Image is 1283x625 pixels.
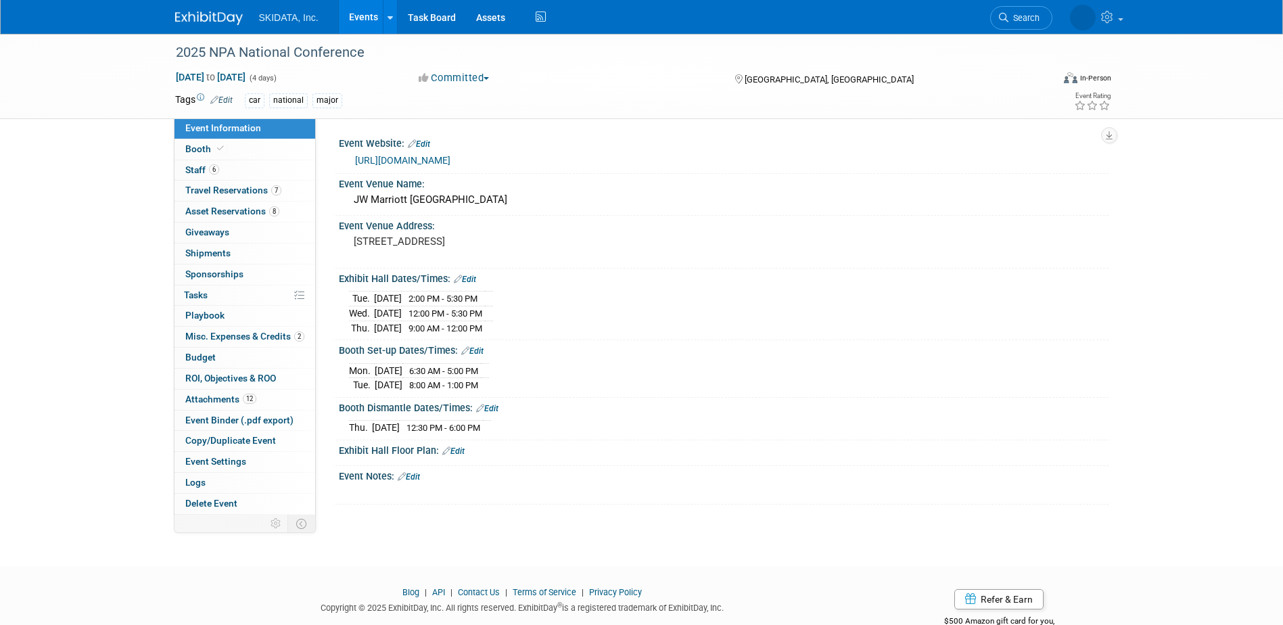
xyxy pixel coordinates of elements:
span: Tasks [184,290,208,300]
span: 6:30 AM - 5:00 PM [409,366,478,376]
span: 12:00 PM - 5:30 PM [409,308,482,319]
div: Exhibit Hall Floor Plan: [339,440,1109,458]
td: Thu. [349,421,372,435]
a: Staff6 [174,160,315,181]
a: Travel Reservations7 [174,181,315,201]
a: Edit [442,446,465,456]
span: 12:30 PM - 6:00 PM [406,423,480,433]
span: 6 [209,164,219,175]
span: Attachments [185,394,256,404]
span: Misc. Expenses & Credits [185,331,304,342]
a: Booth [174,139,315,160]
span: Event Settings [185,456,246,467]
a: Privacy Policy [589,587,642,597]
a: Misc. Expenses & Credits2 [174,327,315,347]
span: [DATE] [DATE] [175,71,246,83]
span: Travel Reservations [185,185,281,195]
div: Event Venue Name: [339,174,1109,191]
span: Staff [185,164,219,175]
td: Tue. [349,292,374,306]
td: [DATE] [375,378,402,392]
a: Search [990,6,1052,30]
pre: [STREET_ADDRESS] [354,235,645,248]
img: ExhibitDay [175,11,243,25]
i: Booth reservation complete [217,145,224,152]
span: Copy/Duplicate Event [185,435,276,446]
span: 8 [269,206,279,216]
a: API [432,587,445,597]
a: Budget [174,348,315,368]
button: Committed [414,71,494,85]
span: 2 [294,331,304,342]
span: to [204,72,217,83]
span: 9:00 AM - 12:00 PM [409,323,482,333]
td: Wed. [349,306,374,321]
sup: ® [557,601,562,609]
span: | [502,587,511,597]
div: Exhibit Hall Dates/Times: [339,269,1109,286]
img: Format-Inperson.png [1064,72,1077,83]
div: 2025 NPA National Conference [171,41,1032,65]
div: national [269,93,308,108]
a: Tasks [174,285,315,306]
span: 7 [271,185,281,195]
a: Event Settings [174,452,315,472]
td: [DATE] [375,363,402,378]
a: Terms of Service [513,587,576,597]
td: Thu. [349,321,374,335]
span: Event Information [185,122,261,133]
span: Logs [185,477,206,488]
span: | [447,587,456,597]
div: Booth Set-up Dates/Times: [339,340,1109,358]
span: SKIDATA, Inc. [259,12,319,23]
td: [DATE] [374,321,402,335]
a: Edit [476,404,498,413]
div: Event Venue Address: [339,216,1109,233]
span: Budget [185,352,216,363]
div: Event Website: [339,133,1109,151]
a: Event Binder (.pdf export) [174,411,315,431]
span: 8:00 AM - 1:00 PM [409,380,478,390]
a: Delete Event [174,494,315,514]
td: Tags [175,93,233,108]
a: Giveaways [174,223,315,243]
div: Event Rating [1074,93,1111,99]
a: [URL][DOMAIN_NAME] [355,155,450,166]
span: Event Binder (.pdf export) [185,415,294,425]
div: Booth Dismantle Dates/Times: [339,398,1109,415]
td: [DATE] [374,306,402,321]
span: Shipments [185,248,231,258]
div: Event Format [973,70,1112,91]
a: Shipments [174,244,315,264]
a: Refer & Earn [954,589,1044,609]
div: JW Marriott [GEOGRAPHIC_DATA] [349,189,1098,210]
a: Asset Reservations8 [174,202,315,222]
td: Mon. [349,363,375,378]
span: (4 days) [248,74,277,83]
span: Asset Reservations [185,206,279,216]
td: Tue. [349,378,375,392]
a: Edit [408,139,430,149]
div: Event Notes: [339,466,1109,484]
span: ROI, Objectives & ROO [185,373,276,384]
span: 12 [243,394,256,404]
a: Edit [461,346,484,356]
a: Copy/Duplicate Event [174,431,315,451]
td: [DATE] [372,421,400,435]
a: Event Information [174,118,315,139]
a: Contact Us [458,587,500,597]
a: Edit [454,275,476,284]
a: Blog [402,587,419,597]
a: Logs [174,473,315,493]
span: [GEOGRAPHIC_DATA], [GEOGRAPHIC_DATA] [745,74,914,85]
a: Playbook [174,306,315,326]
div: major [312,93,342,108]
span: Booth [185,143,227,154]
span: | [578,587,587,597]
span: | [421,587,430,597]
a: Attachments12 [174,390,315,410]
div: Copyright © 2025 ExhibitDay, Inc. All rights reserved. ExhibitDay is a registered trademark of Ex... [175,599,870,614]
a: ROI, Objectives & ROO [174,369,315,389]
span: Giveaways [185,227,229,237]
div: In-Person [1079,73,1111,83]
